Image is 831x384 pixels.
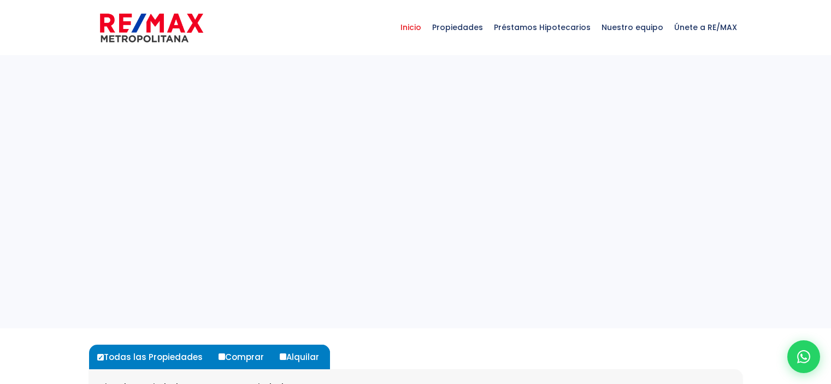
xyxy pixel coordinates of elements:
[97,354,104,361] input: Todas las Propiedades
[277,345,330,369] label: Alquilar
[216,345,275,369] label: Comprar
[280,353,286,360] input: Alquilar
[219,353,225,360] input: Comprar
[395,11,427,44] span: Inicio
[95,345,214,369] label: Todas las Propiedades
[596,11,669,44] span: Nuestro equipo
[669,11,742,44] span: Únete a RE/MAX
[100,11,203,44] img: remax-metropolitana-logo
[488,11,596,44] span: Préstamos Hipotecarios
[427,11,488,44] span: Propiedades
